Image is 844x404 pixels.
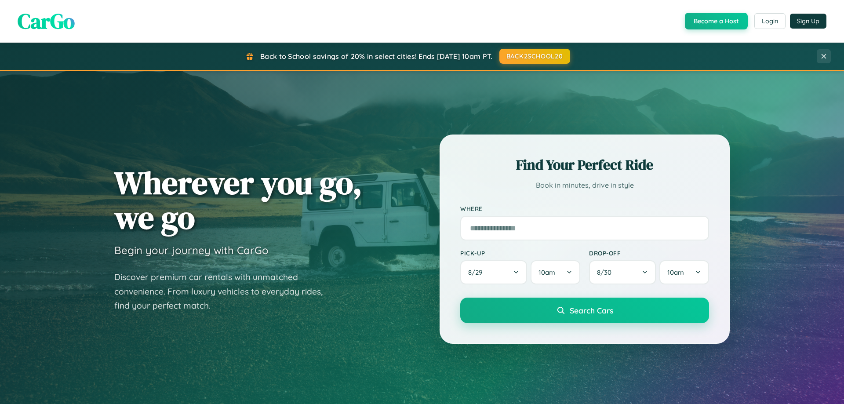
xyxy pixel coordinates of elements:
label: Pick-up [460,249,580,257]
span: 10am [538,268,555,277]
button: BACK2SCHOOL20 [499,49,570,64]
h1: Wherever you go, we go [114,165,362,235]
span: Back to School savings of 20% in select cities! Ends [DATE] 10am PT. [260,52,492,61]
button: Become a Host [685,13,748,29]
button: Search Cars [460,298,709,323]
h3: Begin your journey with CarGo [114,244,269,257]
label: Where [460,205,709,212]
button: 8/30 [589,260,656,284]
button: Sign Up [790,14,826,29]
label: Drop-off [589,249,709,257]
button: 10am [531,260,580,284]
button: Login [754,13,786,29]
h2: Find Your Perfect Ride [460,155,709,175]
p: Book in minutes, drive in style [460,179,709,192]
button: 10am [659,260,709,284]
p: Discover premium car rentals with unmatched convenience. From luxury vehicles to everyday rides, ... [114,270,334,313]
button: 8/29 [460,260,527,284]
span: 8 / 29 [468,268,487,277]
span: CarGo [18,7,75,36]
span: 8 / 30 [597,268,616,277]
span: 10am [667,268,684,277]
span: Search Cars [570,306,613,315]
